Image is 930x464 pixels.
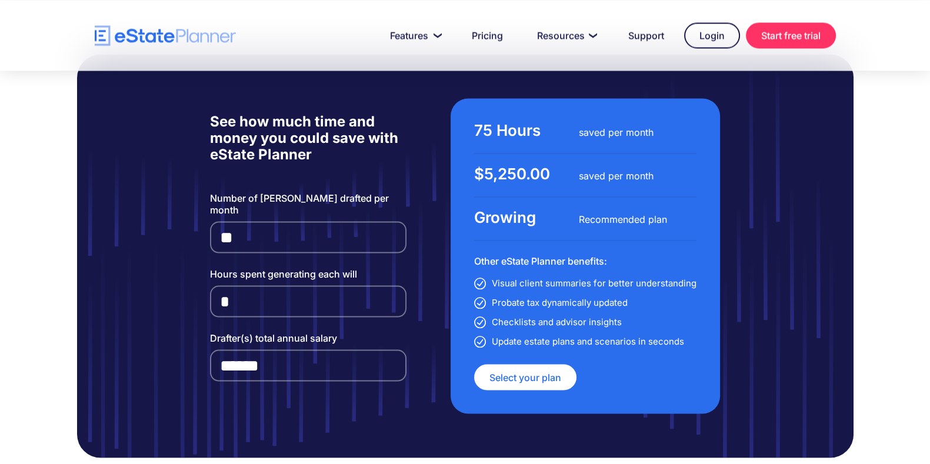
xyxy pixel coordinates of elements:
[210,332,407,343] label: Drafter(s) total annual salary
[210,192,407,381] form: Email Form
[474,165,579,182] div: $5,250.00
[458,24,517,47] a: Pricing
[746,22,836,48] a: Start free trial
[614,24,678,47] a: Support
[376,24,452,47] a: Features
[474,122,579,138] div: 75 Hours
[684,22,740,48] a: Login
[474,294,696,311] li: Probate tax dynamically updated
[579,167,684,183] div: saved per month
[474,252,696,269] h6: Other eState Planner benefits:
[579,211,684,227] div: Recommended plan
[474,364,576,390] a: Select your plan
[474,333,696,349] li: Update estate plans and scenarios in seconds
[523,24,608,47] a: Resources
[210,192,407,215] label: Number of [PERSON_NAME] drafted per month
[579,123,684,140] div: saved per month
[474,209,579,225] div: Growing
[95,25,236,46] a: home
[474,313,696,330] li: Checklists and advisor insights
[210,113,407,162] h5: See how much time and money you could save with eState Planner
[210,268,407,279] label: Hours spent generating each will
[474,275,696,291] li: Visual client summaries for better understanding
